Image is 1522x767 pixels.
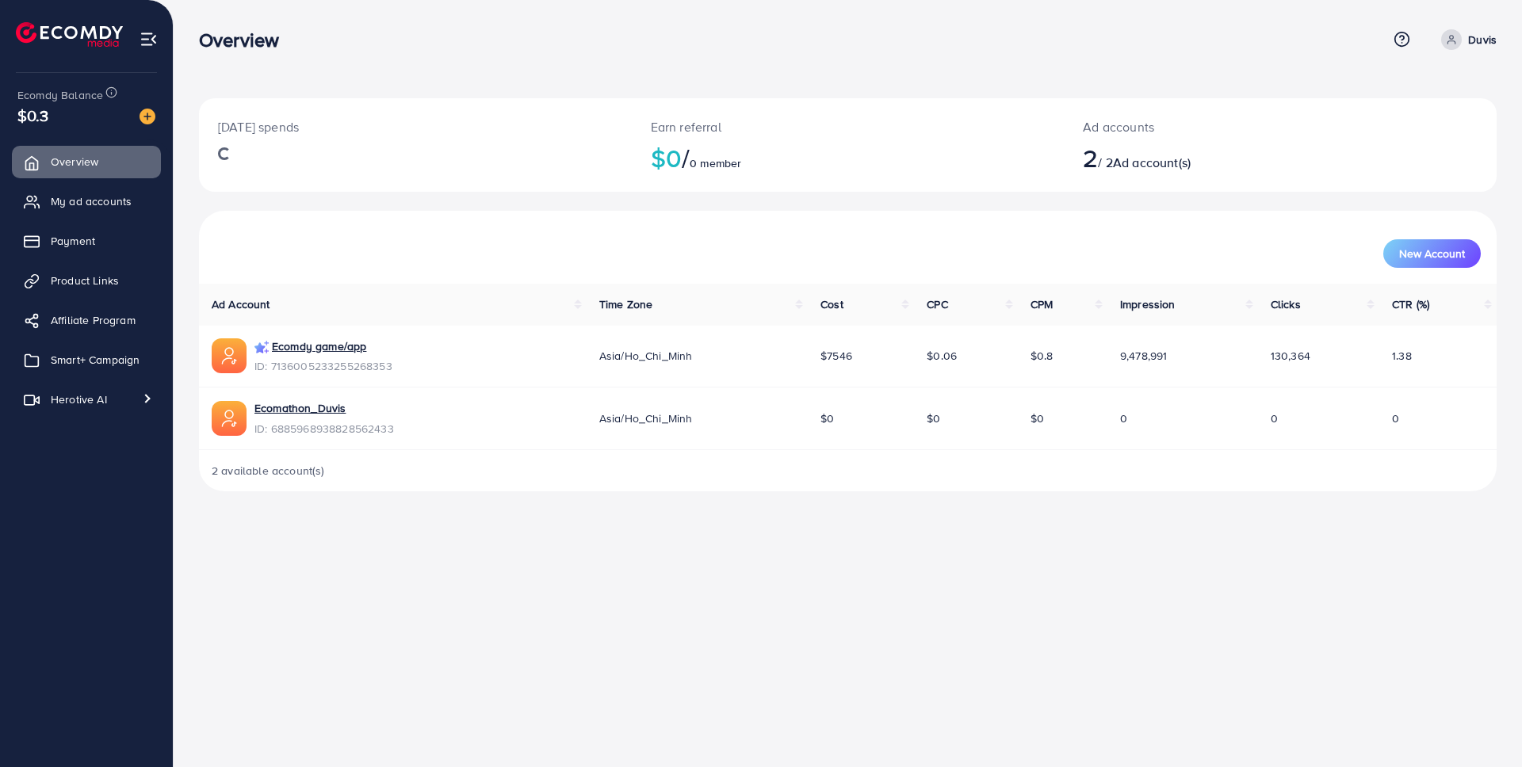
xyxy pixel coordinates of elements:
[1392,410,1399,426] span: 0
[1271,410,1278,426] span: 0
[1031,348,1054,364] span: $0.8
[12,185,161,217] a: My ad accounts
[599,410,693,426] span: Asia/Ho_Chi_Minh
[12,304,161,336] a: Affiliate Program
[820,410,834,426] span: $0
[199,29,292,52] h3: Overview
[254,400,346,416] a: Ecomathon_Duvis
[1120,296,1176,312] span: Impression
[17,87,103,103] span: Ecomdy Balance
[1083,139,1098,176] span: 2
[1399,248,1465,259] span: New Account
[1083,117,1369,136] p: Ad accounts
[820,348,852,364] span: $7546
[12,383,161,415] a: Herotive AI
[927,296,947,312] span: CPC
[254,341,269,355] img: campaign smart+
[272,338,366,354] a: Ecomdy game/app
[651,143,1046,173] h2: $0
[927,348,957,364] span: $0.06
[1083,143,1369,173] h2: / 2
[212,296,270,312] span: Ad Account
[140,30,158,48] img: menu
[1271,348,1310,364] span: 130,364
[599,296,652,312] span: Time Zone
[212,338,247,373] img: ic-ads-acc.e4c84228.svg
[1435,29,1497,50] a: Duvis
[682,139,690,176] span: /
[1383,239,1481,268] button: New Account
[12,265,161,296] a: Product Links
[17,104,49,127] span: $0.3
[16,22,123,47] img: logo
[1120,348,1167,364] span: 9,478,991
[690,155,741,171] span: 0 member
[51,273,119,288] span: Product Links
[140,109,155,124] img: image
[1271,296,1301,312] span: Clicks
[51,352,140,368] span: Smart+ Campaign
[1031,296,1053,312] span: CPM
[1468,30,1497,49] p: Duvis
[651,117,1046,136] p: Earn referral
[51,312,136,328] span: Affiliate Program
[927,410,940,426] span: $0
[212,401,247,436] img: ic-ads-acc.e4c84228.svg
[1120,410,1127,426] span: 0
[12,344,161,376] a: Smart+ Campaign
[218,117,613,136] p: [DATE] spends
[12,225,161,257] a: Payment
[1031,410,1044,426] span: $0
[1392,296,1429,312] span: CTR (%)
[820,296,843,312] span: Cost
[599,348,693,364] span: Asia/Ho_Chi_Minh
[1113,154,1191,171] span: Ad account(s)
[212,463,325,479] span: 2 available account(s)
[12,146,161,177] a: Overview
[51,154,98,170] span: Overview
[51,391,107,407] span: Herotive AI
[51,233,95,249] span: Payment
[1392,348,1412,364] span: 1.38
[254,421,394,437] span: ID: 6885968938828562433
[51,193,132,209] span: My ad accounts
[254,358,392,374] span: ID: 7136005233255268353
